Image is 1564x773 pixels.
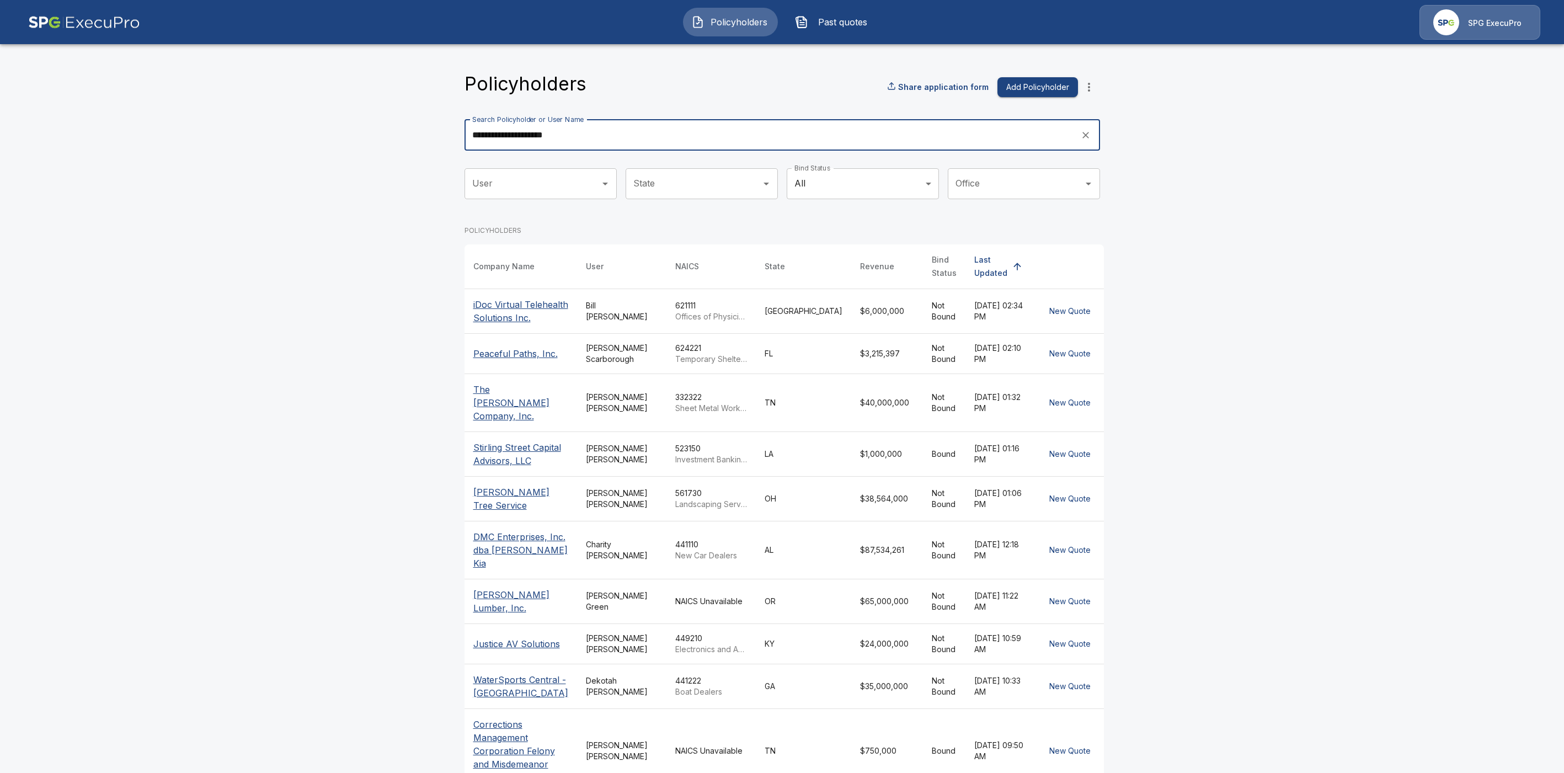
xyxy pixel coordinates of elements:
[675,539,747,561] div: 441110
[586,343,658,365] div: [PERSON_NAME] Scarborough
[473,298,568,324] p: iDoc Virtual Telehealth Solutions Inc.
[860,260,894,273] div: Revenue
[923,476,965,521] td: Not Bound
[851,521,923,579] td: $87,534,261
[473,530,568,570] p: DMC Enterprises, Inc. dba [PERSON_NAME] Kia
[965,521,1036,579] td: [DATE] 12:18 PM
[1045,676,1095,697] button: New Quote
[1468,18,1522,29] p: SPG ExecuPro
[965,333,1036,374] td: [DATE] 02:10 PM
[1045,344,1095,364] button: New Quote
[794,163,830,173] label: Bind Status
[851,289,923,333] td: $6,000,000
[586,443,658,465] div: [PERSON_NAME] [PERSON_NAME]
[675,260,699,273] div: NAICS
[586,539,658,561] div: Charity [PERSON_NAME]
[965,623,1036,664] td: [DATE] 10:59 AM
[756,664,851,708] td: GA
[675,644,747,655] p: Electronics and Appliance Retailers
[586,488,658,510] div: [PERSON_NAME] [PERSON_NAME]
[675,686,747,697] p: Boat Dealers
[965,431,1036,476] td: [DATE] 01:16 PM
[1045,591,1095,612] button: New Quote
[586,300,658,322] div: Bill [PERSON_NAME]
[675,343,747,365] div: 624221
[1045,393,1095,413] button: New Quote
[473,588,568,615] p: [PERSON_NAME] Lumber, Inc.
[765,260,785,273] div: State
[756,374,851,431] td: TN
[965,476,1036,521] td: [DATE] 01:06 PM
[993,77,1078,98] a: Add Policyholder
[675,354,747,365] p: Temporary Shelters
[898,81,989,93] p: Share application form
[675,488,747,510] div: 561730
[473,347,568,360] p: Peaceful Paths, Inc.
[472,115,584,124] label: Search Policyholder or User Name
[709,15,770,29] span: Policyholders
[965,289,1036,333] td: [DATE] 02:34 PM
[923,664,965,708] td: Not Bound
[683,8,778,36] button: Policyholders IconPolicyholders
[597,176,613,191] button: Open
[1045,634,1095,654] button: New Quote
[586,675,658,697] div: Dekotah [PERSON_NAME]
[586,740,658,762] div: [PERSON_NAME] [PERSON_NAME]
[675,454,747,465] p: Investment Banking and Securities Intermediation
[675,311,747,322] p: Offices of Physicians (except Mental Health Specialists)
[586,633,658,655] div: [PERSON_NAME] [PERSON_NAME]
[1045,540,1095,561] button: New Quote
[965,374,1036,431] td: [DATE] 01:32 PM
[1045,489,1095,509] button: New Quote
[675,403,747,414] p: Sheet Metal Work Manufacturing
[759,176,774,191] button: Open
[923,521,965,579] td: Not Bound
[756,623,851,664] td: KY
[675,392,747,414] div: 332322
[851,333,923,374] td: $3,215,397
[1045,301,1095,322] button: New Quote
[586,590,658,612] div: [PERSON_NAME] Green
[473,486,568,512] p: [PERSON_NAME] Tree Service
[473,260,535,273] div: Company Name
[923,374,965,431] td: Not Bound
[787,8,882,36] button: Past quotes IconPast quotes
[586,260,604,273] div: User
[675,300,747,322] div: 621111
[756,289,851,333] td: [GEOGRAPHIC_DATA]
[675,499,747,510] p: Landscaping Services
[851,579,923,623] td: $65,000,000
[851,374,923,431] td: $40,000,000
[1081,176,1096,191] button: Open
[675,633,747,655] div: 449210
[473,383,568,423] p: The [PERSON_NAME] Company, Inc.
[473,441,568,467] p: Stirling Street Capital Advisors, LLC
[851,623,923,664] td: $24,000,000
[1045,444,1095,465] button: New Quote
[1433,9,1459,35] img: Agency Icon
[756,521,851,579] td: AL
[465,226,1104,236] p: POLICYHOLDERS
[756,333,851,374] td: FL
[923,333,965,374] td: Not Bound
[997,77,1078,98] button: Add Policyholder
[691,15,704,29] img: Policyholders Icon
[675,443,747,465] div: 523150
[923,289,965,333] td: Not Bound
[965,579,1036,623] td: [DATE] 11:22 AM
[586,392,658,414] div: [PERSON_NAME] [PERSON_NAME]
[851,431,923,476] td: $1,000,000
[756,431,851,476] td: LA
[795,15,808,29] img: Past quotes Icon
[1078,76,1100,98] button: more
[675,550,747,561] p: New Car Dealers
[473,637,568,651] p: Justice AV Solutions
[1045,741,1095,761] button: New Quote
[787,168,939,199] div: All
[756,476,851,521] td: OH
[923,623,965,664] td: Not Bound
[666,579,756,623] td: NAICS Unavailable
[923,431,965,476] td: Bound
